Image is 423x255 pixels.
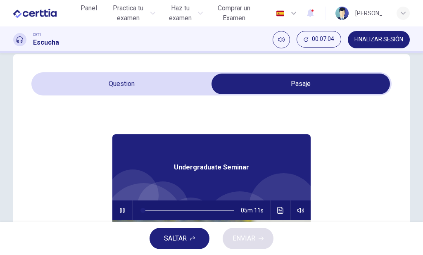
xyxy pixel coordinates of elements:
[109,3,148,23] span: Practica tu examen
[81,3,97,13] span: Panel
[335,7,349,20] img: Profile picture
[241,200,270,220] span: 05m 11s
[275,10,285,17] img: es
[76,1,102,26] a: Panel
[174,162,249,172] span: Undergraduate Seminar
[348,31,410,48] button: FINALIZAR SESIÓN
[355,8,387,18] div: [PERSON_NAME] [PERSON_NAME]
[165,3,195,23] span: Haz tu examen
[213,3,255,23] span: Comprar un Examen
[13,5,76,21] a: CERTTIA logo
[150,228,209,249] button: SALTAR
[76,1,102,16] button: Panel
[312,36,334,43] span: 00:07:04
[33,32,41,38] span: CET1
[297,31,341,48] div: Ocultar
[354,36,403,43] span: FINALIZAR SESIÓN
[164,233,187,244] span: SALTAR
[33,38,59,48] h1: Escucha
[274,200,287,220] button: Haz clic para ver la transcripción del audio
[209,1,259,26] button: Comprar un Examen
[13,5,57,21] img: CERTTIA logo
[297,31,341,48] button: 00:07:04
[105,1,159,26] button: Practica tu examen
[162,1,206,26] button: Haz tu examen
[273,31,290,48] div: Silenciar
